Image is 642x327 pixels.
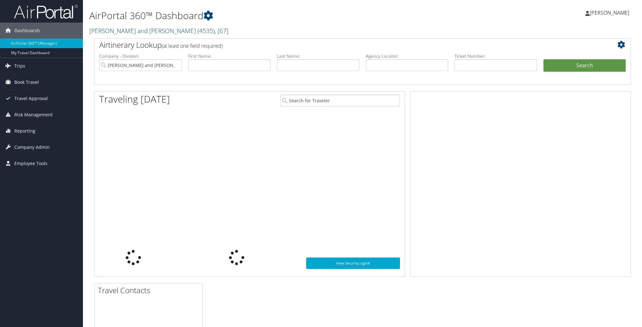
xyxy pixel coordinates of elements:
a: View SecurityLogic® [306,258,400,269]
a: [PERSON_NAME] [585,3,636,22]
h2: Travel Contacts [98,285,203,296]
span: Employee Tools [14,156,48,171]
button: Search [543,59,626,72]
span: (at least one field required) [162,42,223,49]
span: Reporting [14,123,35,139]
label: Agency Locator: [366,53,448,59]
img: airportal-logo.png [14,4,78,19]
span: Travel Approval [14,91,48,106]
label: Company - Division: [99,53,182,59]
span: ( 4535 ) [197,26,215,35]
span: Trips [14,58,25,74]
h1: AirPortal 360™ Dashboard [89,9,454,22]
input: Search for Traveler [280,95,400,106]
span: Dashboards [14,23,40,39]
h1: Traveling [DATE] [99,92,170,106]
label: Ticket Number: [454,53,537,59]
span: , [ 67 ] [215,26,228,35]
span: Company Admin [14,139,50,155]
label: Last Name: [277,53,359,59]
span: Book Travel [14,74,39,90]
span: [PERSON_NAME] [590,9,629,16]
h2: Airtinerary Lookup [99,40,581,50]
span: Risk Management [14,107,53,123]
label: First Name: [188,53,271,59]
a: [PERSON_NAME] and [PERSON_NAME] [89,26,228,35]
